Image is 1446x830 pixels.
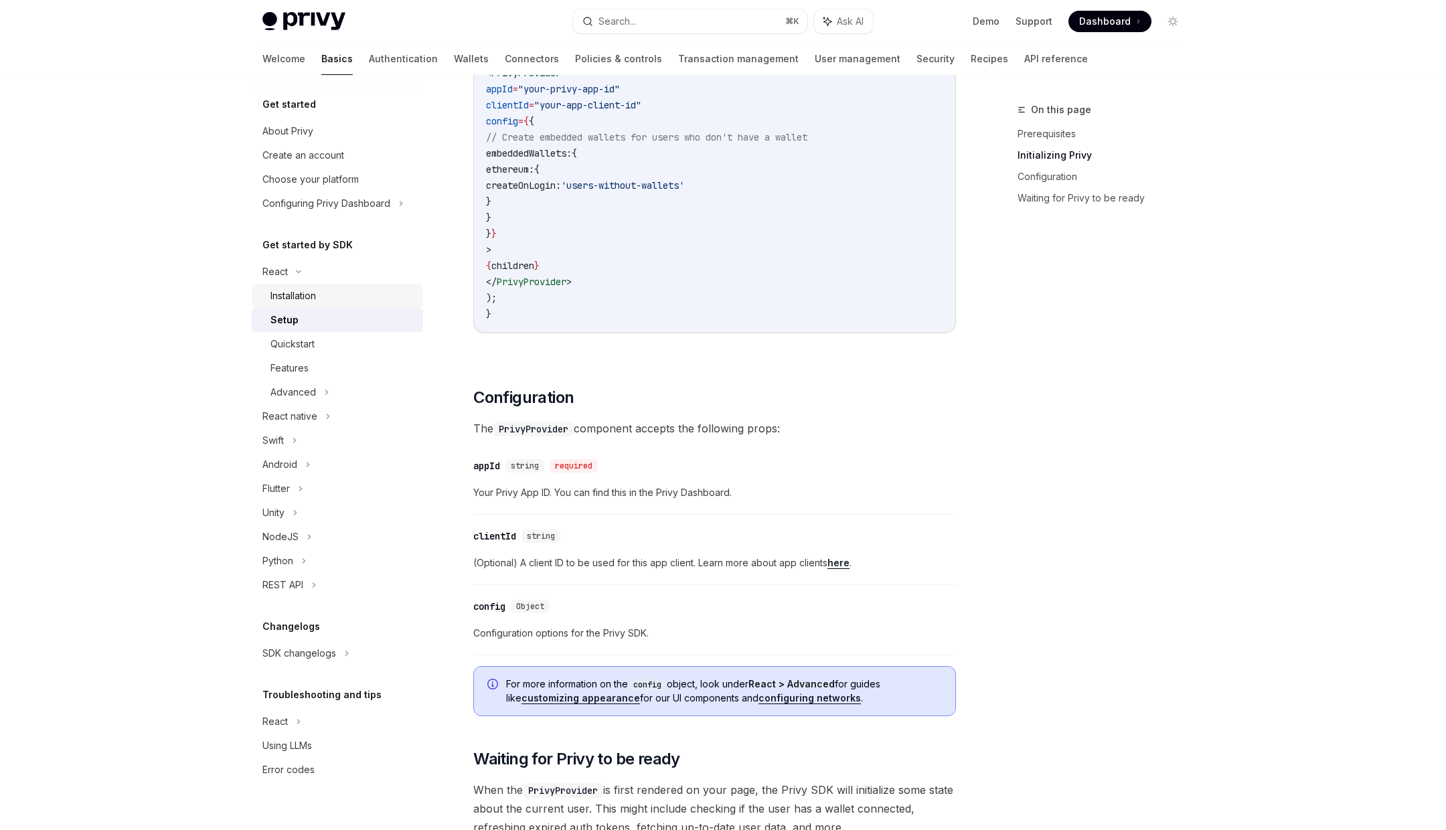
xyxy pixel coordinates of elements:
span: = [518,115,524,127]
span: } [534,260,540,272]
a: Wallets [454,43,489,75]
h5: Changelogs [262,618,320,635]
div: Configuring Privy Dashboard [262,195,390,212]
span: string [511,461,539,471]
div: Swift [262,432,284,448]
span: } [486,212,491,224]
span: { [529,115,534,127]
div: React [262,264,288,280]
span: ethereum: [486,163,534,175]
a: User management [815,43,900,75]
div: required [550,459,598,473]
span: string [527,531,555,542]
span: ⌘ K [785,16,799,27]
div: Features [270,360,309,376]
span: clientId [486,99,529,111]
span: { [534,163,540,175]
div: React [262,714,288,730]
span: } [491,228,497,240]
a: configuring networks [758,692,861,704]
span: The component accepts the following props: [473,419,956,438]
span: Your Privy App ID. You can find this in the Privy Dashboard. [473,485,956,501]
div: Python [262,553,293,569]
div: Quickstart [270,336,315,352]
span: Configuration [473,387,574,408]
span: embeddedWallets: [486,147,572,159]
span: "your-privy-app-id" [518,83,620,95]
button: Search...⌘K [573,9,807,33]
span: PrivyProvider [497,276,566,288]
a: About Privy [252,119,423,143]
div: Android [262,456,297,473]
a: Installation [252,284,423,308]
a: Basics [321,43,353,75]
a: Connectors [505,43,559,75]
a: Authentication [369,43,438,75]
span: createOnLogin: [486,179,561,191]
a: Policies & controls [575,43,662,75]
span: // Create embedded wallets for users who don't have a wallet [486,131,807,143]
span: config [486,115,518,127]
div: Choose your platform [262,171,359,187]
a: here [827,557,850,569]
a: Recipes [971,43,1008,75]
span: Dashboard [1079,15,1131,28]
a: Using LLMs [252,734,423,758]
a: Create an account [252,143,423,167]
div: Create an account [262,147,344,163]
div: NodeJS [262,529,299,545]
span: Configuration options for the Privy SDK. [473,625,956,641]
svg: Info [487,679,501,692]
h5: Troubleshooting and tips [262,687,382,703]
span: { [486,260,491,272]
span: </ [486,276,497,288]
a: Quickstart [252,332,423,356]
a: Setup [252,308,423,332]
div: clientId [473,529,516,543]
a: Error codes [252,758,423,782]
a: Choose your platform [252,167,423,191]
a: Support [1016,15,1052,28]
a: Initializing Privy [1018,145,1194,166]
span: (Optional) A client ID to be used for this app client. Learn more about app clients . [473,555,956,571]
a: API reference [1024,43,1088,75]
span: = [529,99,534,111]
span: { [524,115,529,127]
span: Object [516,601,544,612]
div: Setup [270,312,299,328]
span: { [572,147,577,159]
a: Demo [973,15,999,28]
a: Configuration [1018,166,1194,187]
div: Installation [270,288,316,304]
span: > [486,244,491,256]
a: Dashboard [1068,11,1151,32]
span: On this page [1031,102,1091,118]
span: For more information on the object, look under for guides like for our UI components and . [506,677,942,705]
span: appId [486,83,513,95]
h5: Get started by SDK [262,237,353,253]
h5: Get started [262,96,316,112]
div: Unity [262,505,285,521]
a: Security [916,43,955,75]
div: SDK changelogs [262,645,336,661]
button: Ask AI [814,9,873,33]
span: } [486,228,491,240]
code: PrivyProvider [523,783,603,798]
span: ); [486,292,497,304]
div: About Privy [262,123,313,139]
div: config [473,600,505,613]
div: Flutter [262,481,290,497]
span: Waiting for Privy to be ready [473,748,680,770]
a: Transaction management [678,43,799,75]
a: customizing appearance [521,692,640,704]
div: Advanced [270,384,316,400]
span: > [566,276,572,288]
img: light logo [262,12,345,31]
a: Features [252,356,423,380]
code: PrivyProvider [493,422,574,436]
span: Ask AI [837,15,864,28]
button: Toggle dark mode [1162,11,1184,32]
span: } [486,195,491,207]
div: Using LLMs [262,738,312,754]
span: children [491,260,534,272]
